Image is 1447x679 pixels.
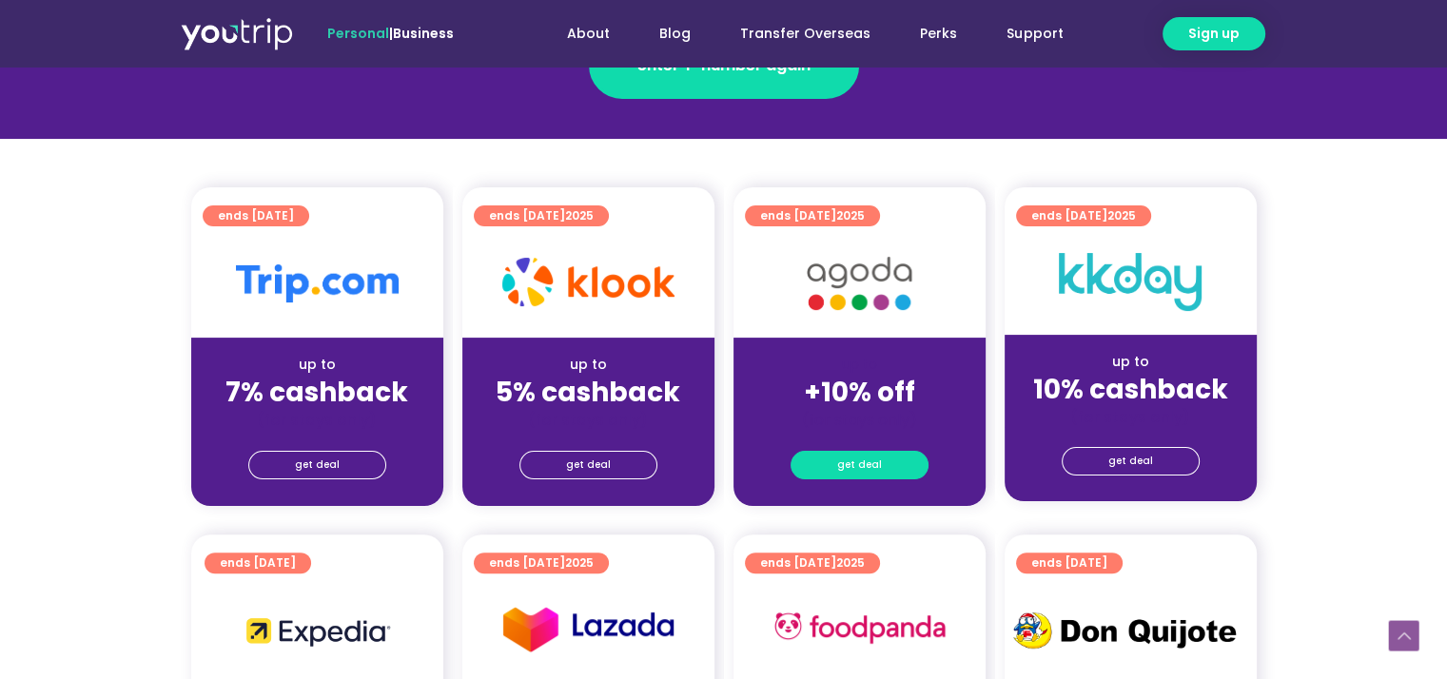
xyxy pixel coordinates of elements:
[745,553,880,573] a: ends [DATE]2025
[760,205,865,226] span: ends [DATE]
[791,451,929,479] a: get deal
[842,355,877,374] span: up to
[1062,447,1200,475] a: get deal
[203,205,309,226] a: ends [DATE]
[1163,17,1265,50] a: Sign up
[206,410,428,430] div: (for stays only)
[474,553,609,573] a: ends [DATE]2025
[565,554,594,571] span: 2025
[1108,448,1153,475] span: get deal
[220,553,296,573] span: ends [DATE]
[542,16,635,51] a: About
[327,24,389,43] span: Personal
[1033,371,1228,408] strong: 10% cashback
[1188,24,1240,44] span: Sign up
[474,205,609,226] a: ends [DATE]2025
[749,410,970,430] div: (for stays only)
[496,374,680,411] strong: 5% cashback
[565,207,594,223] span: 2025
[1031,205,1136,226] span: ends [DATE]
[489,553,594,573] span: ends [DATE]
[225,374,408,411] strong: 7% cashback
[478,410,699,430] div: (for stays only)
[836,554,865,571] span: 2025
[205,553,311,573] a: ends [DATE]
[895,16,982,51] a: Perks
[206,355,428,375] div: up to
[218,205,294,226] span: ends [DATE]
[1020,407,1242,427] div: (for stays only)
[327,24,454,43] span: |
[715,16,895,51] a: Transfer Overseas
[760,553,865,573] span: ends [DATE]
[478,355,699,375] div: up to
[1016,553,1123,573] a: ends [DATE]
[1107,207,1136,223] span: 2025
[489,205,594,226] span: ends [DATE]
[519,451,657,479] a: get deal
[566,452,611,478] span: get deal
[393,24,454,43] a: Business
[1020,352,1242,372] div: up to
[1031,553,1107,573] span: ends [DATE]
[804,374,915,411] strong: +10% off
[295,452,340,478] span: get deal
[982,16,1087,51] a: Support
[635,16,715,51] a: Blog
[745,205,880,226] a: ends [DATE]2025
[836,207,865,223] span: 2025
[248,451,386,479] a: get deal
[837,452,882,478] span: get deal
[1016,205,1151,226] a: ends [DATE]2025
[505,16,1087,51] nav: Menu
